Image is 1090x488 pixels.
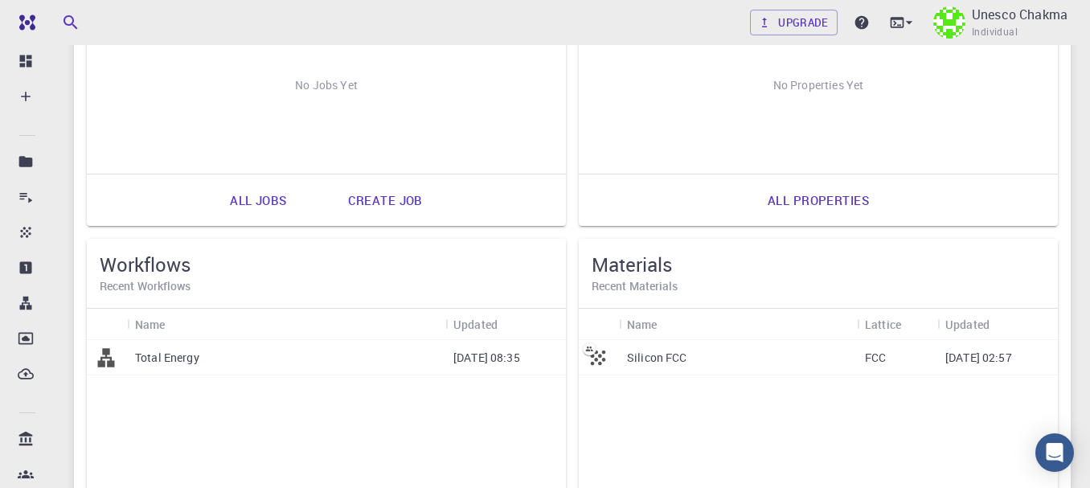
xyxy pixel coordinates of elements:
[445,309,566,340] div: Updated
[100,252,553,277] h5: Workflows
[627,350,687,366] p: Silicon FCC
[166,311,191,337] button: Sort
[212,181,304,219] a: All jobs
[498,311,523,337] button: Sort
[865,350,886,366] p: FCC
[945,350,1012,366] p: [DATE] 02:57
[1035,433,1074,472] div: Open Intercom Messenger
[100,277,553,295] h6: Recent Workflows
[32,11,90,26] span: Support
[945,309,990,340] div: Updated
[135,350,199,366] p: Total Energy
[972,5,1067,24] p: Unesco Chakma
[933,6,965,39] img: Unesco Chakma
[750,10,838,35] a: Upgrade
[972,24,1018,40] span: Individual
[592,277,1045,295] h6: Recent Materials
[579,309,619,340] div: Icon
[937,309,1058,340] div: Updated
[87,309,127,340] div: Icon
[658,311,683,337] button: Sort
[865,309,901,340] div: Lattice
[619,309,857,340] div: Name
[990,311,1015,337] button: Sort
[857,309,937,340] div: Lattice
[901,311,927,337] button: Sort
[330,181,441,219] a: Create job
[13,14,35,31] img: logo
[453,350,520,366] p: [DATE] 08:35
[127,309,445,340] div: Name
[627,309,658,340] div: Name
[592,252,1045,277] h5: Materials
[750,181,887,219] a: All properties
[453,309,498,340] div: Updated
[135,309,166,340] div: Name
